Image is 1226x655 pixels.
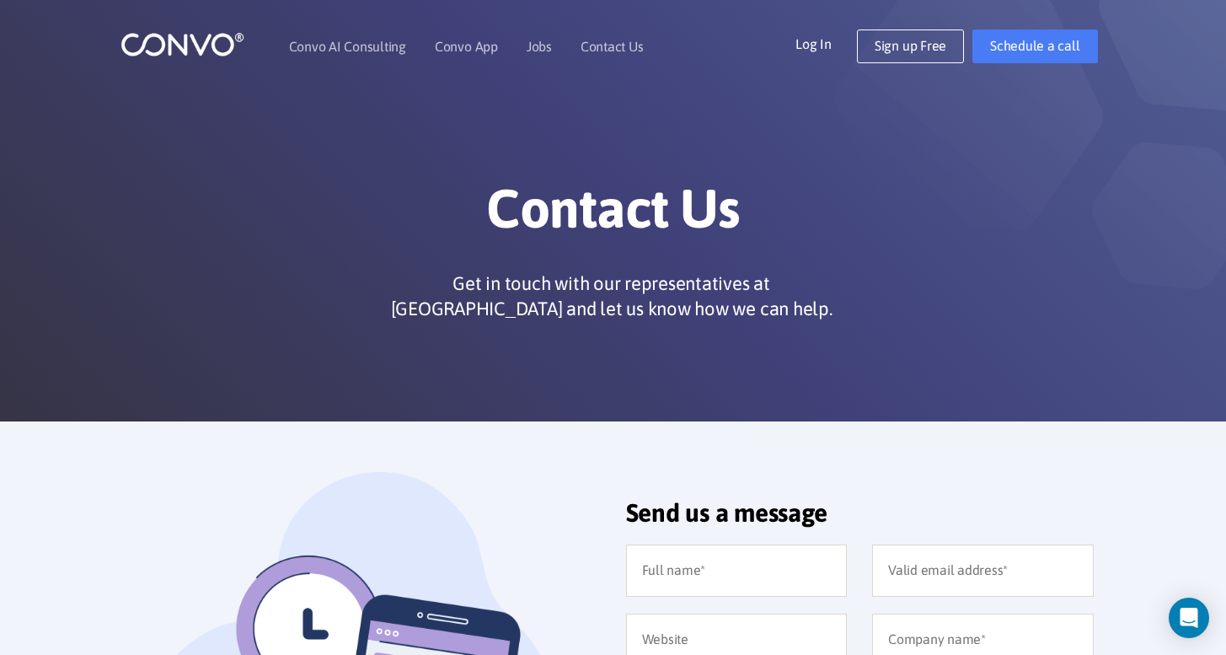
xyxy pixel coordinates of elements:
input: Valid email address* [872,545,1094,597]
a: Schedule a call [972,30,1097,63]
a: Sign up Free [857,30,964,63]
a: Convo App [435,40,498,53]
h1: Contact Us [146,176,1081,254]
a: Jobs [527,40,552,53]
a: Convo AI Consulting [289,40,406,53]
a: Log In [795,30,857,56]
div: Open Intercom Messenger [1169,598,1209,638]
p: Get in touch with our representatives at [GEOGRAPHIC_DATA] and let us know how we can help. [384,271,839,321]
input: Full name* [626,545,848,597]
img: logo_1.png [120,31,244,57]
a: Contact Us [581,40,644,53]
h2: Send us a message [626,497,1094,540]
